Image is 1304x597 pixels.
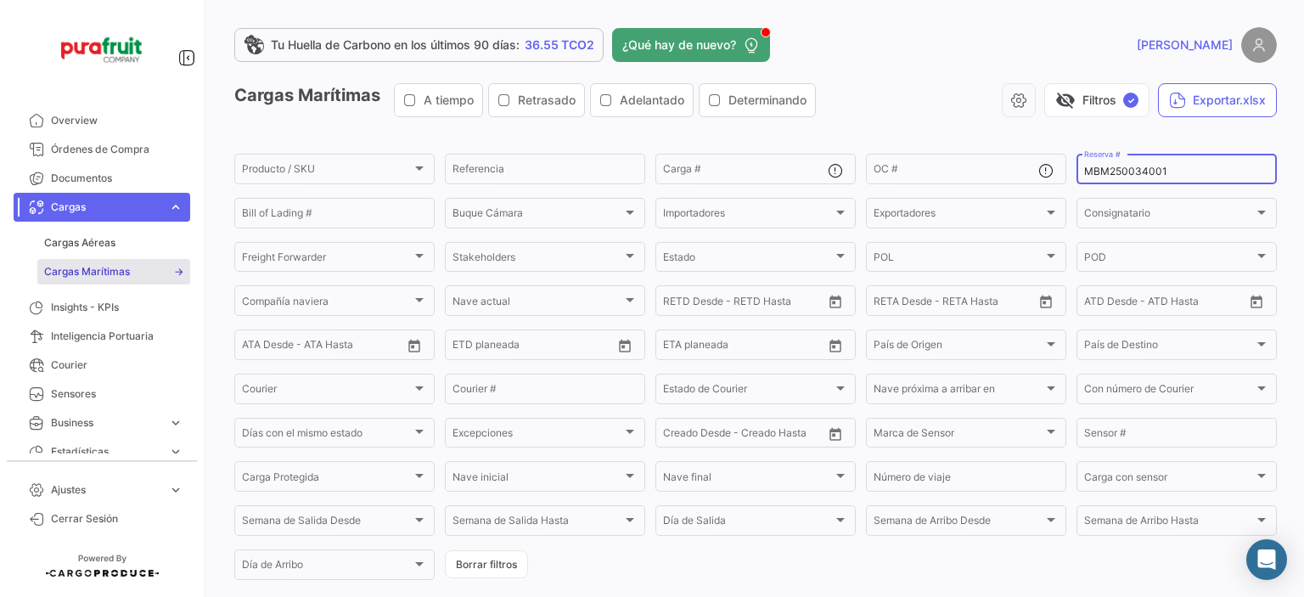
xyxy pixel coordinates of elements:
[700,84,815,116] button: Determinando
[51,300,183,315] span: Insights - KPIs
[728,92,807,109] span: Determinando
[59,20,144,79] img: Logo+PuraFruit.png
[874,386,1043,397] span: Nave próxima a arribar en
[14,293,190,322] a: Insights - KPIs
[1033,289,1059,314] button: Open calendar
[1084,517,1254,529] span: Semana de Arribo Hasta
[51,415,161,431] span: Business
[37,230,190,256] a: Cargas Aéreas
[1084,386,1254,397] span: Con número de Courier
[44,235,115,251] span: Cargas Aéreas
[44,264,130,279] span: Cargas Marítimas
[1123,93,1138,108] span: ✓
[1158,83,1277,117] button: Exportar.xlsx
[1244,289,1269,314] button: Open calendar
[495,341,571,353] input: Hasta
[242,517,412,529] span: Semana de Salida Desde
[242,297,412,309] span: Compañía naviera
[51,200,161,215] span: Cargas
[242,166,412,177] span: Producto / SKU
[452,430,622,442] span: Excepciones
[37,259,190,284] a: Cargas Marítimas
[168,444,183,459] span: expand_more
[452,474,622,486] span: Nave inicial
[663,386,833,397] span: Estado de Courier
[234,28,604,62] a: Tu Huella de Carbono en los últimos 90 días:36.55 TCO2
[306,341,382,353] input: ATA Hasta
[743,430,819,442] input: Creado Hasta
[242,386,412,397] span: Courier
[612,28,770,62] button: ¿Qué hay de nuevo?
[663,210,833,222] span: Importadores
[242,561,412,573] span: Día de Arribo
[663,254,833,266] span: Estado
[445,550,528,578] button: Borrar filtros
[1044,83,1149,117] button: visibility_offFiltros✓
[452,297,622,309] span: Nave actual
[242,341,294,353] input: ATA Desde
[1137,37,1233,54] span: [PERSON_NAME]
[518,92,576,109] span: Retrasado
[874,430,1043,442] span: Marca de Sensor
[14,380,190,408] a: Sensores
[234,83,821,117] h3: Cargas Marítimas
[1084,474,1254,486] span: Carga con sensor
[14,351,190,380] a: Courier
[705,341,782,353] input: Hasta
[620,92,684,109] span: Adelantado
[705,297,782,309] input: Hasta
[51,113,183,128] span: Overview
[823,289,848,314] button: Open calendar
[242,430,412,442] span: Días con el mismo estado
[452,210,622,222] span: Buque Cámara
[489,84,584,116] button: Retrasado
[622,37,736,54] span: ¿Qué hay de nuevo?
[1084,297,1138,309] input: ATD Desde
[51,171,183,186] span: Documentos
[1055,90,1076,110] span: visibility_off
[525,37,594,54] span: 36.55 TCO2
[874,254,1043,266] span: POL
[591,84,693,116] button: Adelantado
[271,37,520,54] span: Tu Huella de Carbono en los últimos 90 días:
[168,200,183,215] span: expand_more
[823,421,848,447] button: Open calendar
[51,444,161,459] span: Estadísticas
[663,474,833,486] span: Nave final
[242,474,412,486] span: Carga Protegida
[874,210,1043,222] span: Exportadores
[452,517,622,529] span: Semana de Salida Hasta
[1149,297,1226,309] input: ATD Hasta
[663,341,694,353] input: Desde
[168,482,183,498] span: expand_more
[452,341,483,353] input: Desde
[452,254,622,266] span: Stakeholders
[1084,210,1254,222] span: Consignatario
[916,297,992,309] input: Hasta
[874,297,904,309] input: Desde
[1084,254,1254,266] span: POD
[14,106,190,135] a: Overview
[51,358,183,373] span: Courier
[51,511,183,527] span: Cerrar Sesión
[14,164,190,193] a: Documentos
[395,84,482,116] button: A tiempo
[51,142,183,157] span: Órdenes de Compra
[402,333,427,358] button: Open calendar
[168,415,183,431] span: expand_more
[663,517,833,529] span: Día de Salida
[1084,341,1254,353] span: País de Destino
[51,482,161,498] span: Ajustes
[612,333,638,358] button: Open calendar
[1241,27,1277,63] img: placeholder-user.png
[424,92,474,109] span: A tiempo
[51,386,183,402] span: Sensores
[663,430,731,442] input: Creado Desde
[1246,539,1287,580] div: Abrir Intercom Messenger
[663,297,694,309] input: Desde
[14,322,190,351] a: Inteligencia Portuaria
[51,329,183,344] span: Inteligencia Portuaria
[14,135,190,164] a: Órdenes de Compra
[823,333,848,358] button: Open calendar
[242,254,412,266] span: Freight Forwarder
